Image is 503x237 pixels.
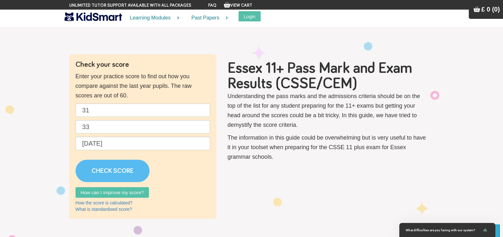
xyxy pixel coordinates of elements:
[224,3,252,8] a: View Cart
[406,228,481,232] span: What difficulties are you facing with our system?
[69,2,191,9] span: Unlimited tutor support available with all packages
[228,61,428,91] h1: Essex 11+ Pass Mark and Exam Results (CSSE/CEM)
[208,3,216,8] a: FAQ
[76,120,210,134] input: Maths raw score
[122,10,183,27] a: Learning Modules
[228,133,428,162] p: The information in this guide could be overwhelming but is very useful to have it in your toolset...
[76,61,210,68] h4: Check your score
[76,103,210,117] input: English raw score
[239,11,261,21] button: Login
[76,207,132,212] a: What is standardised score?
[76,137,210,150] input: Date of birth (d/m/y) e.g. 27/12/2007
[183,10,232,27] a: Past Papers
[481,6,500,13] span: £ 0 (0)
[76,200,133,205] a: How the score is calculated?
[64,11,122,22] img: KidSmart logo
[76,160,150,182] a: CHECK SCORE
[228,91,428,130] p: Understanding the pass marks and the admissions criteria should be on the top of the list for any...
[76,187,149,198] a: How can I improve my score?
[76,72,210,100] p: Enter your practice score to find out how you compare against the last year pupils. The raw score...
[474,6,480,12] img: Your items in the shopping basket
[406,226,489,234] button: Show survey - What difficulties are you facing with our system?
[224,2,230,8] img: Your items in the shopping basket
